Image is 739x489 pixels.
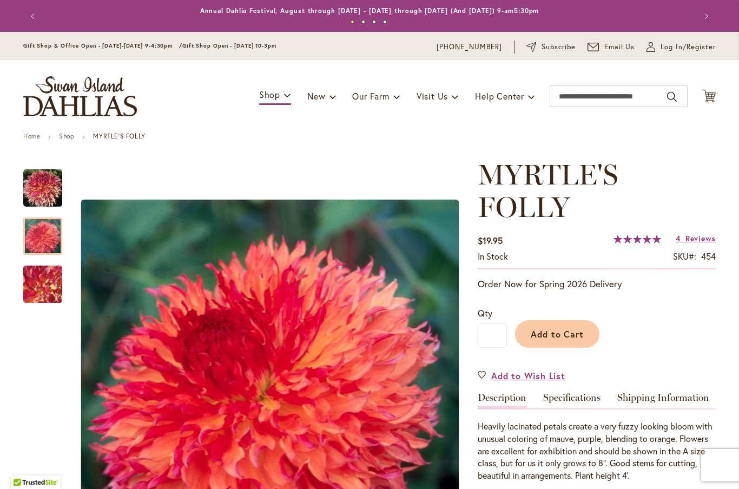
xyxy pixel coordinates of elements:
button: Next [694,5,716,27]
a: Shop [59,132,74,140]
div: 454 [701,250,716,263]
span: Add to Cart [531,328,584,340]
img: MYRTLE'S FOLLY [23,169,62,208]
span: New [307,90,325,102]
span: Gift Shop Open - [DATE] 10-3pm [182,42,276,49]
strong: MYRTLE'S FOLLY [93,132,145,140]
a: Home [23,132,40,140]
span: Log In/Register [661,42,716,52]
span: 4 [676,233,681,243]
div: 100% [613,235,661,243]
span: Help Center [475,90,524,102]
div: MYRTLE'S FOLLY [23,207,73,255]
span: Visit Us [417,90,448,102]
div: MYRTLE'S FOLLY [23,158,73,207]
span: Gift Shop & Office Open - [DATE]-[DATE] 9-4:30pm / [23,42,182,49]
a: 4 Reviews [676,233,716,243]
span: Our Farm [352,90,389,102]
p: Order Now for Spring 2026 Delivery [478,277,716,290]
button: Add to Cart [515,320,599,348]
span: Subscribe [542,42,576,52]
button: Previous [23,5,45,27]
span: MYRTLE'S FOLLY [478,157,618,224]
a: Shipping Information [617,393,709,408]
strong: SKU [673,250,696,262]
span: Shop [259,89,280,100]
a: store logo [23,76,137,116]
div: Availability [478,250,508,263]
a: Annual Dahlia Festival, August through [DATE] - [DATE] through [DATE] (And [DATE]) 9-am5:30pm [200,6,539,15]
button: 3 of 4 [372,20,376,24]
button: 4 of 4 [383,20,387,24]
span: Qty [478,307,492,319]
a: Email Us [588,42,635,52]
button: 1 of 4 [351,20,354,24]
a: Log In/Register [646,42,716,52]
iframe: Launch Accessibility Center [8,451,38,481]
img: MYRTLE'S FOLLY [4,255,82,314]
div: Heavily lacinated petals create a very fuzzy looking bloom with unusual coloring of mauve, purple... [478,420,716,482]
span: Add to Wish List [491,369,565,382]
div: Detailed Product Info [478,393,716,482]
a: Subscribe [526,42,576,52]
a: Description [478,393,526,408]
a: Specifications [543,393,601,408]
span: In stock [478,250,508,262]
a: [PHONE_NUMBER] [437,42,502,52]
span: Reviews [685,233,716,243]
span: Email Us [604,42,635,52]
span: $19.95 [478,235,503,246]
div: MYRTLE'S FOLLY [23,255,62,303]
a: Add to Wish List [478,369,565,382]
button: 2 of 4 [361,20,365,24]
